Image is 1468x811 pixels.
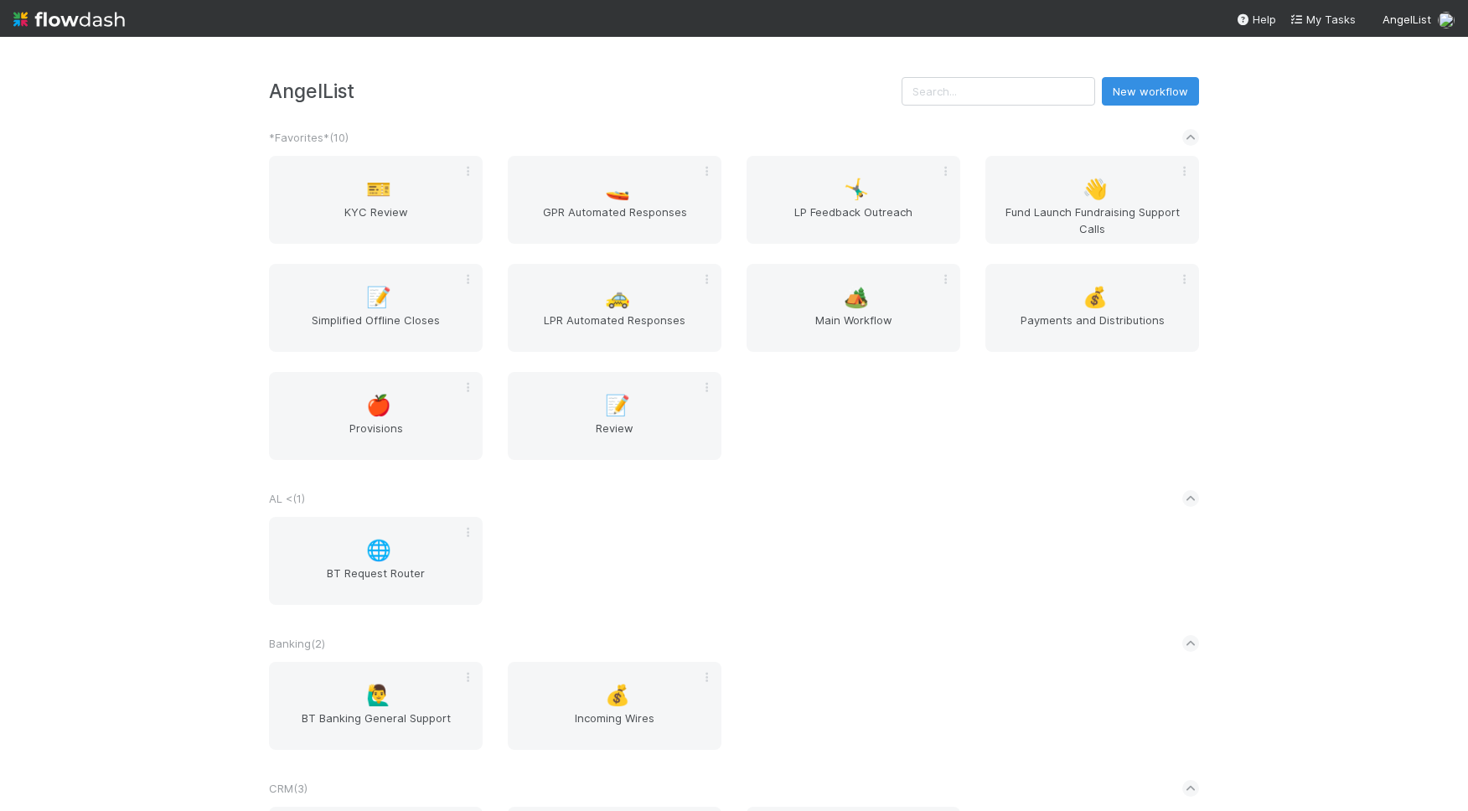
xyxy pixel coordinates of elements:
[508,264,721,352] a: 🚕LPR Automated Responses
[269,492,305,505] span: AL < ( 1 )
[366,684,391,706] span: 🙋‍♂️
[753,312,954,345] span: Main Workflow
[985,156,1199,244] a: 👋Fund Launch Fundraising Support Calls
[366,395,391,416] span: 🍎
[269,264,483,352] a: 📝Simplified Offline Closes
[366,540,391,561] span: 🌐
[1290,11,1356,28] a: My Tasks
[605,395,630,416] span: 📝
[605,178,630,200] span: 🚤
[269,662,483,750] a: 🙋‍♂️BT Banking General Support
[992,204,1192,237] span: Fund Launch Fundraising Support Calls
[269,156,483,244] a: 🎫KYC Review
[605,684,630,706] span: 💰
[276,710,476,743] span: BT Banking General Support
[1102,77,1199,106] button: New workflow
[514,710,715,743] span: Incoming Wires
[276,565,476,598] span: BT Request Router
[992,312,1192,345] span: Payments and Distributions
[13,5,125,34] img: logo-inverted-e16ddd16eac7371096b0.svg
[844,178,869,200] span: 🤸‍♂️
[276,420,476,453] span: Provisions
[276,204,476,237] span: KYC Review
[1083,287,1108,308] span: 💰
[844,287,869,308] span: 🏕️
[1236,11,1276,28] div: Help
[753,204,954,237] span: LP Feedback Outreach
[514,420,715,453] span: Review
[508,372,721,460] a: 📝Review
[269,517,483,605] a: 🌐BT Request Router
[514,204,715,237] span: GPR Automated Responses
[1290,13,1356,26] span: My Tasks
[269,637,325,650] span: Banking ( 2 )
[1383,13,1431,26] span: AngelList
[366,178,391,200] span: 🎫
[1438,12,1455,28] img: avatar_218ae7b5-dcd5-4ccc-b5d5-7cc00ae2934f.png
[269,782,308,795] span: CRM ( 3 )
[269,80,902,102] h3: AngelList
[605,287,630,308] span: 🚕
[514,312,715,345] span: LPR Automated Responses
[276,312,476,345] span: Simplified Offline Closes
[269,131,349,144] span: *Favorites* ( 10 )
[747,156,960,244] a: 🤸‍♂️LP Feedback Outreach
[508,156,721,244] a: 🚤GPR Automated Responses
[508,662,721,750] a: 💰Incoming Wires
[1083,178,1108,200] span: 👋
[902,77,1095,106] input: Search...
[747,264,960,352] a: 🏕️Main Workflow
[366,287,391,308] span: 📝
[985,264,1199,352] a: 💰Payments and Distributions
[269,372,483,460] a: 🍎Provisions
